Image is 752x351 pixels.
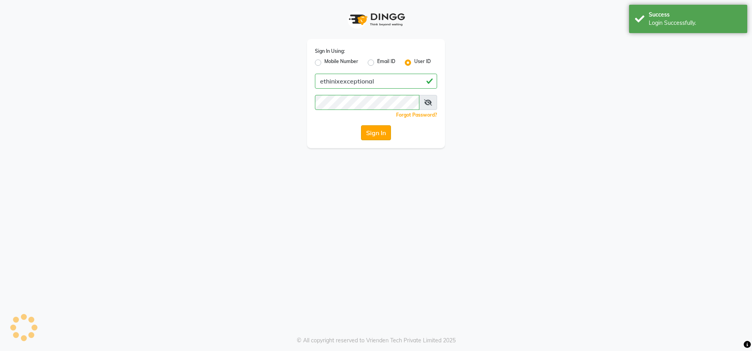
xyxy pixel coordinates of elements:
a: Forgot Password? [396,112,437,118]
label: Mobile Number [324,58,358,67]
label: Email ID [377,58,395,67]
label: Sign In Using: [315,48,345,55]
div: Success [649,11,741,19]
button: Sign In [361,125,391,140]
input: Username [315,95,419,110]
img: logo1.svg [344,8,408,31]
label: User ID [414,58,431,67]
input: Username [315,74,437,89]
div: Login Successfully. [649,19,741,27]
